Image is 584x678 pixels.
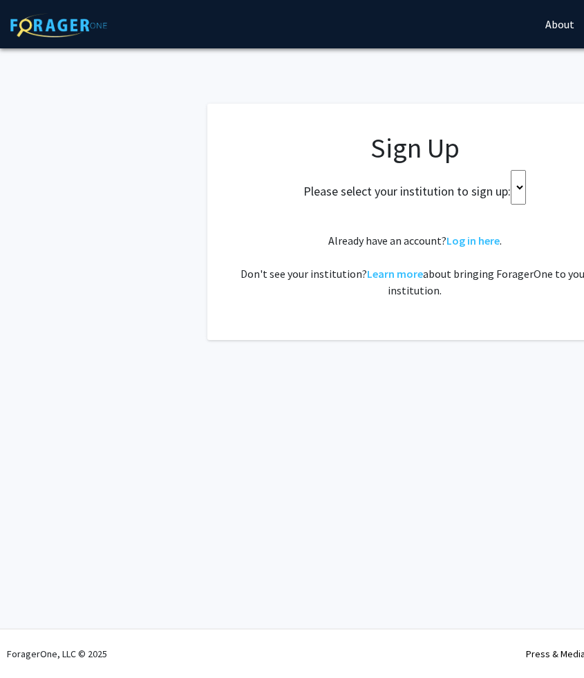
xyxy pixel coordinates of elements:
a: Learn more about bringing ForagerOne to your institution [367,267,423,281]
h2: Please select your institution to sign up: [303,184,511,199]
div: ForagerOne, LLC © 2025 [7,630,107,678]
a: Log in here [446,234,500,247]
img: ForagerOne Logo [10,13,107,37]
